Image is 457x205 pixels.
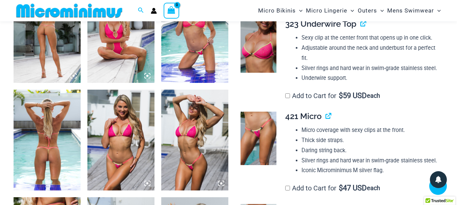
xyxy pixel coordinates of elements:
span: 59 USD [339,92,367,99]
span: Menu Toggle [434,2,441,19]
img: MM SHOP LOGO FLAT [14,3,125,18]
span: Mens Swimwear [387,2,434,19]
img: Bubble Mesh Highlight Pink 309 Top 421 Micro [87,90,154,190]
li: Silver rings and hard wear in swim-grade stainless steel. [302,156,438,166]
span: 47 USD [339,185,367,191]
img: Bubble Mesh Highlight Pink 309 Top 421 Micro [161,90,228,190]
input: Add to Cart for$47 USD each [285,186,290,190]
a: View Shopping Cart, empty [164,3,179,18]
li: Thick side straps. [302,135,438,145]
nav: Site Navigation [255,1,443,20]
li: Silver rings and hard wear in swim-grade stainless steel. [302,63,438,73]
li: Underwire support. [302,73,438,83]
a: Search icon link [138,6,144,15]
span: Micro Lingerie [306,2,347,19]
img: Bubble Mesh Highlight Pink 323 Top 421 Micro [14,90,81,190]
span: each [367,185,380,191]
li: Iconic Microminimus M silver flag. [302,165,438,176]
li: Micro coverage with sexy clips at the front. [302,125,438,135]
span: each [367,92,380,99]
li: Daring string back. [302,145,438,156]
a: Account icon link [151,8,157,14]
a: Micro LingerieMenu ToggleMenu Toggle [304,2,356,19]
span: 323 Underwire Top [285,19,356,29]
li: Sexy clip at the center front that opens up in one click. [302,33,438,43]
span: Menu Toggle [296,2,303,19]
span: Outers [358,2,377,19]
label: Add to Cart for [285,184,380,192]
span: Menu Toggle [347,2,354,19]
span: Menu Toggle [377,2,384,19]
li: Adjustable around the neck and underbust for a perfect fit. [302,43,438,63]
img: Bubble Mesh Highlight Pink 323 Top [241,19,276,73]
span: $ [339,184,343,192]
a: OutersMenu ToggleMenu Toggle [356,2,386,19]
span: 421 Micro [285,111,321,121]
a: Micro BikinisMenu ToggleMenu Toggle [256,2,304,19]
img: Bubble Mesh Highlight Pink 421 Micro [241,112,276,165]
span: $ [339,91,343,100]
input: Add to Cart for$59 USD each [285,93,290,98]
span: Micro Bikinis [258,2,296,19]
label: Add to Cart for [285,92,380,100]
a: Mens SwimwearMenu ToggleMenu Toggle [386,2,442,19]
